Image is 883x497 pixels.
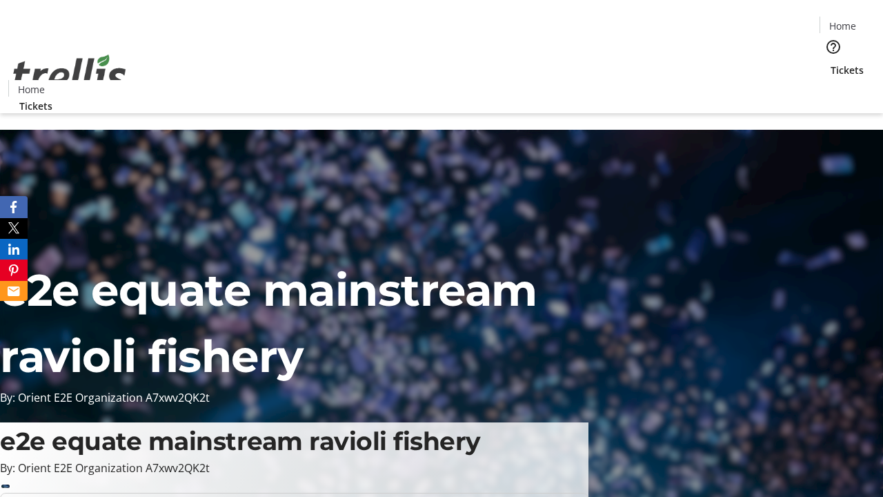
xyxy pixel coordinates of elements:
img: Orient E2E Organization A7xwv2QK2t's Logo [8,39,131,108]
button: Help [820,33,847,61]
a: Home [9,82,53,97]
span: Tickets [19,99,52,113]
a: Tickets [820,63,875,77]
span: Home [18,82,45,97]
span: Home [829,19,856,33]
a: Tickets [8,99,63,113]
span: Tickets [831,63,864,77]
button: Cart [820,77,847,105]
a: Home [820,19,864,33]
